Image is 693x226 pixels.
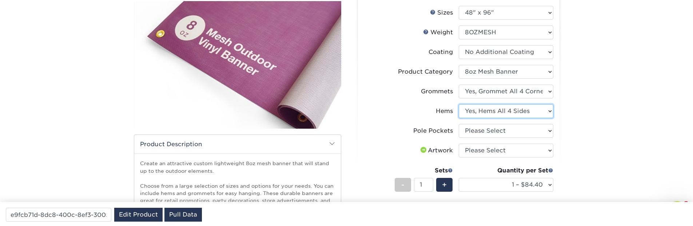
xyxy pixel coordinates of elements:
[413,126,453,135] div: Pole Pockets
[134,135,341,153] h2: Product Description
[459,166,553,175] div: Quantity per Set
[430,8,453,17] div: Sizes
[395,166,453,175] div: Sets
[401,179,405,190] span: -
[423,28,453,37] div: Weight
[668,201,686,219] iframe: Intercom live chat
[164,208,202,222] a: Pull Data
[419,146,453,155] div: Artwork
[436,107,453,116] div: Hems
[114,208,163,222] a: Edit Product
[683,201,689,207] span: 1
[429,48,453,56] div: Coating
[442,179,447,190] span: +
[421,87,453,96] div: Grommets
[398,67,453,76] div: Product Category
